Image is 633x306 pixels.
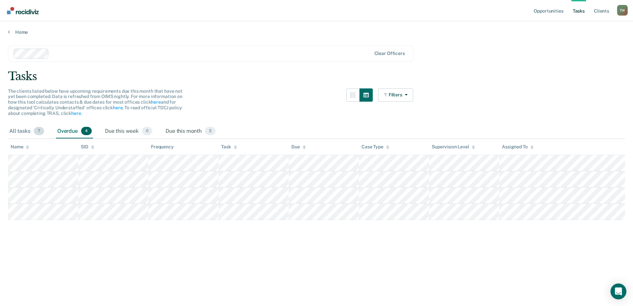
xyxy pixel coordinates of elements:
div: Case Type [362,144,389,150]
div: Due [291,144,306,150]
div: Assigned To [502,144,533,150]
span: 3 [205,127,216,135]
div: Overdue4 [56,124,93,139]
span: 4 [81,127,92,135]
span: 0 [142,127,152,135]
div: Due this week0 [104,124,154,139]
span: 7 [34,127,44,135]
a: here [71,111,81,116]
div: Supervision Level [432,144,475,150]
div: Frequency [151,144,174,150]
img: Recidiviz [7,7,39,14]
div: Open Intercom Messenger [610,283,626,299]
div: Task [221,144,237,150]
div: All tasks7 [8,124,45,139]
div: Name [11,144,29,150]
a: here [113,105,122,110]
a: here [151,99,161,105]
a: Home [8,29,625,35]
div: Clear officers [374,51,405,56]
div: Due this month3 [164,124,217,139]
div: SID [81,144,94,150]
button: Filters [378,88,413,102]
span: The clients listed below have upcoming requirements due this month that have not yet been complet... [8,88,182,116]
button: Profile dropdown button [617,5,628,16]
div: Tasks [8,70,625,83]
div: T W [617,5,628,16]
